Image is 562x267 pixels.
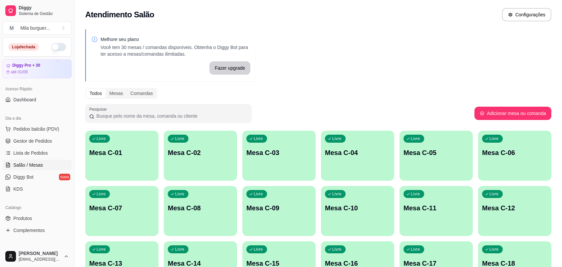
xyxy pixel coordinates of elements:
[332,136,342,141] p: Livre
[85,9,154,20] h2: Atendimento Salão
[3,248,72,264] button: [PERSON_NAME][EMAIL_ADDRESS][DOMAIN_NAME]
[13,174,34,180] span: Diggy Bot
[89,148,154,157] p: Mesa C-01
[489,247,499,252] p: Livre
[3,113,72,124] div: Dia a dia
[325,203,390,213] p: Mesa C-10
[13,126,59,132] span: Pedidos balcão (PDV)
[254,136,263,141] p: Livre
[489,136,499,141] p: Livre
[13,162,43,168] span: Salão / Mesas
[3,172,72,182] a: Diggy Botnovo
[94,113,248,119] input: Pesquisar
[97,191,106,197] p: Livre
[400,186,473,236] button: LivreMesa C-11
[411,247,420,252] p: Livre
[168,148,233,157] p: Mesa C-02
[175,136,184,141] p: Livre
[254,191,263,197] p: Livre
[13,138,52,144] span: Gestor de Pedidos
[3,84,72,94] div: Acesso Rápido
[246,203,312,213] p: Mesa C-09
[101,36,250,43] p: Melhore seu plano
[3,59,72,78] a: Diggy Pro + 30até 01/09
[254,247,263,252] p: Livre
[242,186,316,236] button: LivreMesa C-09
[51,43,66,51] button: Alterar Status
[127,89,157,98] div: Comandas
[175,247,184,252] p: Livre
[89,203,154,213] p: Mesa C-07
[404,203,469,213] p: Mesa C-11
[3,184,72,194] a: KDS
[474,107,551,120] button: Adicionar mesa ou comanda
[175,191,184,197] p: Livre
[3,136,72,146] a: Gestor de Pedidos
[332,247,342,252] p: Livre
[8,43,39,51] div: Loja fechada
[404,148,469,157] p: Mesa C-05
[246,148,312,157] p: Mesa C-03
[400,131,473,181] button: LivreMesa C-05
[3,160,72,170] a: Salão / Mesas
[106,89,127,98] div: Mesas
[321,186,394,236] button: LivreMesa C-10
[19,257,61,262] span: [EMAIL_ADDRESS][DOMAIN_NAME]
[502,8,551,21] button: Configurações
[164,131,237,181] button: LivreMesa C-02
[478,131,551,181] button: LivreMesa C-06
[411,136,420,141] p: Livre
[3,21,72,35] button: Select a team
[86,89,106,98] div: Todos
[20,25,50,31] div: Mila burguer ...
[164,186,237,236] button: LivreMesa C-08
[168,203,233,213] p: Mesa C-08
[242,131,316,181] button: LivreMesa C-03
[332,191,342,197] p: Livre
[85,131,158,181] button: LivreMesa C-01
[209,61,250,75] button: Fazer upgrade
[325,148,390,157] p: Mesa C-04
[13,186,23,192] span: KDS
[97,247,106,252] p: Livre
[13,227,45,234] span: Complementos
[13,96,36,103] span: Dashboard
[3,213,72,224] a: Produtos
[89,106,109,112] label: Pesquisar
[19,251,61,257] span: [PERSON_NAME]
[13,215,32,222] span: Produtos
[3,148,72,158] a: Lista de Pedidos
[13,150,48,156] span: Lista de Pedidos
[411,191,420,197] p: Livre
[19,11,69,16] span: Sistema de Gestão
[8,25,15,31] span: M
[482,203,547,213] p: Mesa C-12
[11,69,28,75] article: até 01/09
[3,124,72,134] button: Pedidos balcão (PDV)
[3,202,72,213] div: Catálogo
[3,94,72,105] a: Dashboard
[321,131,394,181] button: LivreMesa C-04
[19,5,69,11] span: Diggy
[478,186,551,236] button: LivreMesa C-12
[85,186,158,236] button: LivreMesa C-07
[489,191,499,197] p: Livre
[97,136,106,141] p: Livre
[3,225,72,236] a: Complementos
[101,44,250,57] p: Você tem 30 mesas / comandas disponíveis. Obtenha o Diggy Bot para ter acesso a mesas/comandas il...
[482,148,547,157] p: Mesa C-06
[3,3,72,19] a: DiggySistema de Gestão
[12,63,40,68] article: Diggy Pro + 30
